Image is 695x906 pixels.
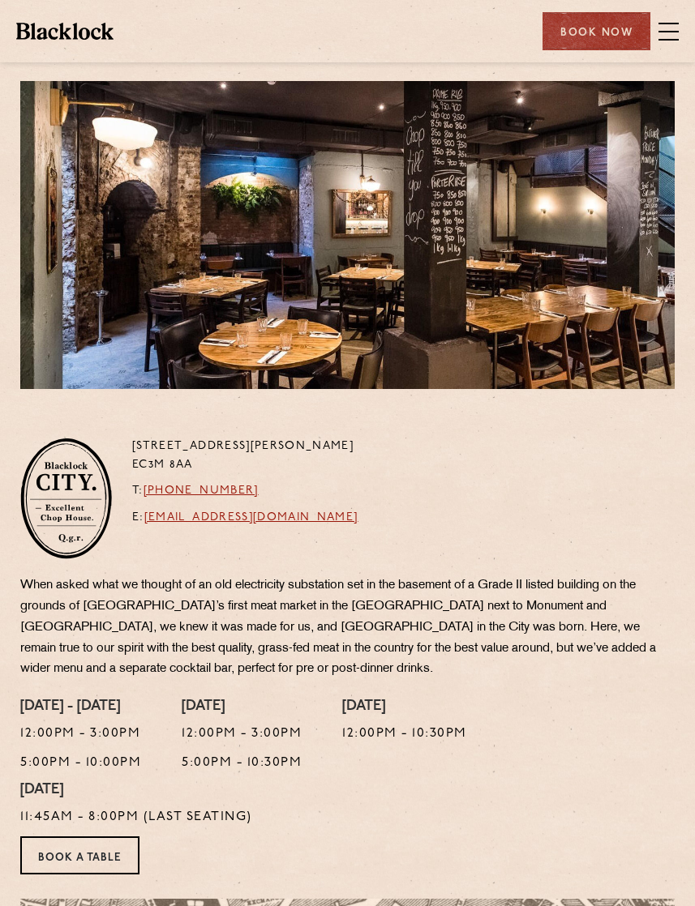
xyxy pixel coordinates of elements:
[20,807,252,828] p: 11:45am - 8:00pm (Last Seating)
[182,753,302,774] p: 5:00pm - 10:30pm
[144,485,259,497] a: [PHONE_NUMBER]
[20,836,139,874] a: Book a Table
[132,509,358,528] p: E:
[144,511,358,524] a: [EMAIL_ADDRESS][DOMAIN_NAME]
[16,23,114,39] img: BL_Textured_Logo-footer-cropped.svg
[20,753,141,774] p: 5:00pm - 10:00pm
[182,699,302,716] h4: [DATE]
[20,575,675,680] p: When asked what we thought of an old electricity substation set in the basement of a Grade II lis...
[342,699,467,716] h4: [DATE]
[20,724,141,745] p: 12:00pm - 3:00pm
[132,482,358,501] p: T:
[20,782,252,800] h4: [DATE]
[132,438,358,474] p: [STREET_ADDRESS][PERSON_NAME] EC3M 8AA
[342,724,467,745] p: 12:00pm - 10:30pm
[182,724,302,745] p: 12:00pm - 3:00pm
[20,438,112,559] img: City-stamp-default.svg
[20,699,141,716] h4: [DATE] - [DATE]
[543,12,650,50] div: Book Now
